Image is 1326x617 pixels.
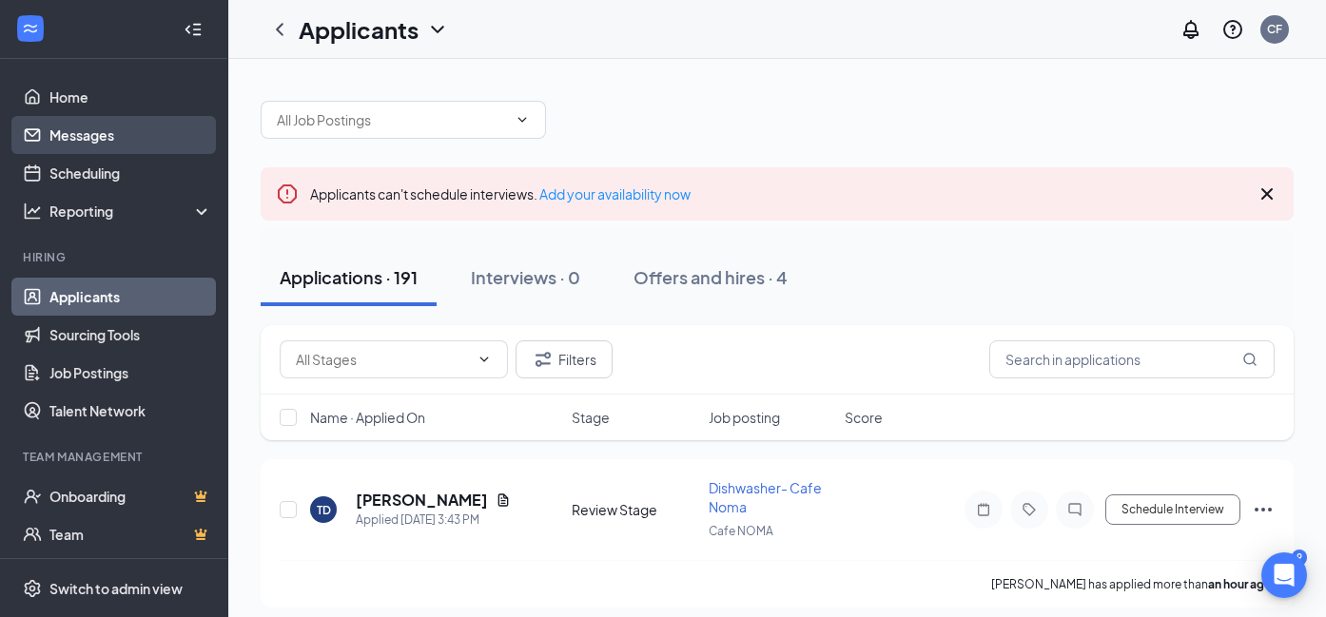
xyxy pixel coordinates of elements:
[299,13,419,46] h1: Applicants
[477,352,492,367] svg: ChevronDown
[709,524,773,538] span: Cafe NOMA
[1063,502,1086,517] svg: ChatInactive
[572,408,610,427] span: Stage
[572,500,697,519] div: Review Stage
[1105,494,1240,525] button: Schedule Interview
[709,408,780,427] span: Job posting
[1261,552,1307,598] div: Open Intercom Messenger
[1180,18,1202,41] svg: Notifications
[49,154,212,192] a: Scheduling
[991,576,1275,592] p: [PERSON_NAME] has applied more than .
[277,109,507,130] input: All Job Postings
[49,579,183,598] div: Switch to admin view
[709,479,822,515] span: Dishwasher- Cafe Noma
[49,553,212,591] a: DocumentsCrown
[1256,183,1278,205] svg: Cross
[515,112,530,127] svg: ChevronDown
[539,185,691,202] a: Add your availability now
[49,202,213,221] div: Reporting
[49,316,212,354] a: Sourcing Tools
[845,408,883,427] span: Score
[989,340,1275,378] input: Search in applications
[23,449,208,465] div: Team Management
[496,492,511,508] svg: Document
[310,408,425,427] span: Name · Applied On
[1252,498,1275,521] svg: Ellipses
[1221,18,1244,41] svg: QuestionInfo
[21,19,40,38] svg: WorkstreamLogo
[49,392,212,430] a: Talent Network
[426,18,449,41] svg: ChevronDown
[634,265,788,289] div: Offers and hires · 4
[49,477,212,515] a: OnboardingCrown
[49,354,212,392] a: Job Postings
[356,490,488,511] h5: [PERSON_NAME]
[1242,352,1258,367] svg: MagnifyingGlass
[49,78,212,116] a: Home
[280,265,418,289] div: Applications · 191
[356,511,511,530] div: Applied [DATE] 3:43 PM
[1018,502,1041,517] svg: Tag
[1208,577,1272,591] b: an hour ago
[23,249,208,265] div: Hiring
[532,348,555,371] svg: Filter
[1292,550,1307,566] div: 9
[1267,21,1282,37] div: CF
[310,185,691,202] span: Applicants can't schedule interviews.
[276,183,299,205] svg: Error
[516,340,613,378] button: Filter Filters
[49,116,212,154] a: Messages
[268,18,291,41] svg: ChevronLeft
[296,349,469,370] input: All Stages
[471,265,580,289] div: Interviews · 0
[23,579,42,598] svg: Settings
[972,502,995,517] svg: Note
[23,202,42,221] svg: Analysis
[317,502,331,518] div: TD
[49,278,212,316] a: Applicants
[49,515,212,553] a: TeamCrown
[184,20,203,39] svg: Collapse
